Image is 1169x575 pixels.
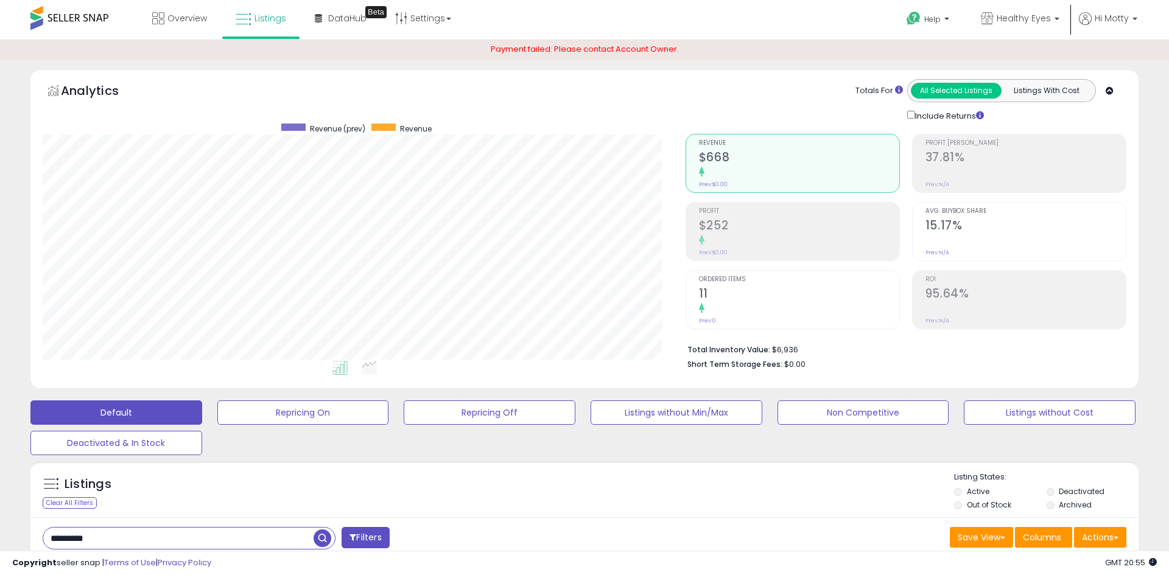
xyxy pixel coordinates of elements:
[699,249,728,256] small: Prev: $0.00
[328,12,367,24] span: DataHub
[687,341,1117,356] li: $6,936
[365,6,387,18] div: Tooltip anchor
[925,181,949,188] small: Prev: N/A
[342,527,389,548] button: Filters
[855,85,903,97] div: Totals For
[1074,527,1126,548] button: Actions
[1059,486,1104,497] label: Deactivated
[699,287,899,303] h2: 11
[950,527,1013,548] button: Save View
[784,358,806,370] span: $0.00
[906,11,921,26] i: Get Help
[491,43,679,55] span: Payment failed: Please contact Account Owner.
[687,359,782,369] b: Short Term Storage Fees:
[898,108,999,122] div: Include Returns
[954,472,1138,483] p: Listing States:
[699,181,728,188] small: Prev: $0.00
[699,208,899,215] span: Profit
[687,344,770,355] b: Total Inventory Value:
[30,400,202,425] button: Default
[699,150,899,167] h2: $668
[699,218,899,235] h2: $252
[925,317,949,324] small: Prev: N/A
[1105,557,1157,568] span: 2025-09-8 20:55 GMT
[167,12,207,24] span: Overview
[1095,12,1129,24] span: Hi Motty
[778,400,949,425] button: Non Competitive
[925,287,1126,303] h2: 95.64%
[404,400,575,425] button: Repricing Off
[699,317,716,324] small: Prev: 0
[310,124,365,134] span: Revenue (prev)
[255,12,286,24] span: Listings
[104,557,156,568] a: Terms of Use
[967,500,1011,510] label: Out of Stock
[699,276,899,283] span: Ordered Items
[1015,527,1072,548] button: Columns
[1079,12,1137,40] a: Hi Motty
[925,276,1126,283] span: ROI
[897,2,961,40] a: Help
[925,140,1126,147] span: Profit [PERSON_NAME]
[158,557,211,568] a: Privacy Policy
[911,83,1002,99] button: All Selected Listings
[1023,531,1061,543] span: Columns
[925,208,1126,215] span: Avg. Buybox Share
[12,557,211,569] div: seller snap | |
[925,150,1126,167] h2: 37.81%
[30,431,202,455] button: Deactivated & In Stock
[967,486,989,497] label: Active
[964,400,1136,425] button: Listings without Cost
[400,124,432,134] span: Revenue
[65,476,111,493] h5: Listings
[924,14,941,24] span: Help
[12,557,57,568] strong: Copyright
[925,218,1126,235] h2: 15.17%
[699,140,899,147] span: Revenue
[61,82,142,102] h5: Analytics
[1001,83,1092,99] button: Listings With Cost
[43,497,97,509] div: Clear All Filters
[591,400,762,425] button: Listings without Min/Max
[997,12,1051,24] span: Healthy Eyes
[925,249,949,256] small: Prev: N/A
[1059,500,1092,510] label: Archived
[217,400,389,425] button: Repricing On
